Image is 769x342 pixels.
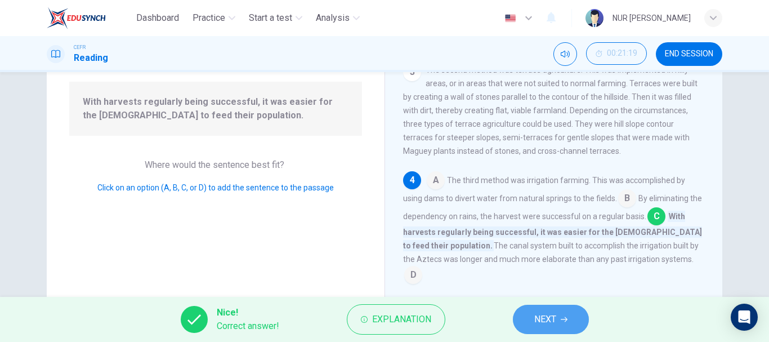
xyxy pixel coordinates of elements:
span: B [618,189,636,207]
span: D [404,266,422,284]
div: 3 [403,63,421,81]
div: Open Intercom Messenger [731,304,758,331]
span: Correct answer! [217,319,279,333]
img: en [503,14,517,23]
img: Profile picture [585,9,603,27]
span: Start a test [249,11,292,25]
span: NEXT [534,312,556,327]
span: END SESSION [665,50,713,59]
h1: Reading [74,51,108,65]
span: Practice [193,11,225,25]
button: 00:21:19 [586,42,647,65]
button: Analysis [311,8,364,28]
span: Click on an option (A, B, C, or D) to add the sentence to the passage [97,183,334,192]
button: Start a test [244,8,307,28]
span: The second method was terrace agriculture. This was implemented in hilly areas, or in areas that ... [403,65,698,156]
span: Dashboard [136,11,179,25]
button: Practice [188,8,240,28]
span: A [427,171,445,189]
div: Hide [586,42,647,66]
span: Nice! [217,306,279,319]
span: Analysis [316,11,350,25]
span: Explanation [372,312,431,327]
span: 00:21:19 [607,49,637,58]
span: The third method was irrigation farming. This was accomplished by using dams to divert water from... [403,176,685,203]
span: With harvests regularly being successful, it was easier for the [DEMOGRAPHIC_DATA] to feed their ... [83,95,348,122]
span: C [647,207,665,225]
span: With harvests regularly being successful, it was easier for the [DEMOGRAPHIC_DATA] to feed their ... [403,211,702,251]
span: Where would the sentence best fit? [145,159,287,170]
button: NEXT [513,305,589,334]
img: EduSynch logo [47,7,106,29]
span: The canal system built to accomplish the irrigation built by the Aztecs was longer and much more ... [403,241,699,264]
button: Explanation [347,304,445,335]
span: CEFR [74,43,86,51]
div: 4 [403,171,421,189]
div: NUR [PERSON_NAME] [612,11,691,25]
button: Dashboard [132,8,184,28]
div: Mute [553,42,577,66]
a: EduSynch logo [47,7,132,29]
button: END SESSION [656,42,722,66]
